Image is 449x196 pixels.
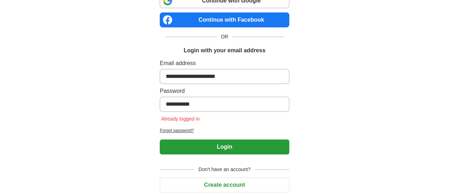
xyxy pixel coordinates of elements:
[160,59,289,68] label: Email address
[217,33,232,41] span: OR
[160,178,289,192] button: Create account
[160,12,289,27] a: Continue with Facebook
[160,87,289,95] label: Password
[184,46,265,55] h1: Login with your email address
[160,139,289,154] button: Login
[194,166,255,173] span: Don't have an account?
[160,116,201,122] span: Already logged in
[160,182,289,188] a: Create account
[160,127,289,134] a: Forgot password?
